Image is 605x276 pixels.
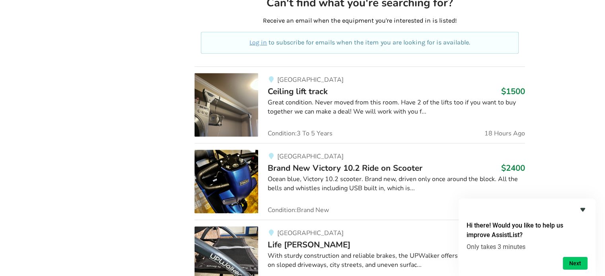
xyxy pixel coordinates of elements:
button: Next question [563,257,587,270]
div: Hi there! Would you like to help us improve AssistList? [467,205,587,270]
span: Ceiling lift track [268,86,328,97]
span: [GEOGRAPHIC_DATA] [277,229,343,237]
h3: $2400 [501,163,525,173]
p: Only takes 3 minutes [467,243,587,251]
h2: Hi there! Would you like to help us improve AssistList? [467,221,587,240]
span: Brand New Victory 10.2 Ride on Scooter [268,162,422,174]
div: With sturdy construction and reliable brakes, the UPWalker offers exceptional stability on sloped... [268,251,525,270]
div: Ocean blue, Victory 10.2 scooter. Brand new, driven only once around the block. All the bells and... [268,175,525,193]
span: Life [PERSON_NAME] [268,239,350,250]
div: Great condition. Never moved from this room. Have 2 of the lifts too if you want to buy together ... [268,98,525,116]
p: Receive an email when the equipment you're interested in is listed! [201,16,519,25]
span: [GEOGRAPHIC_DATA] [277,75,343,84]
img: mobility-brand new victory 10.2 ride on scooter [195,150,258,213]
button: Hide survey [578,205,587,214]
span: Condition: 3 To 5 Years [268,130,333,137]
span: [GEOGRAPHIC_DATA] [277,152,343,161]
span: 18 Hours Ago [484,130,525,137]
p: to subscribe for emails when the item you are looking for is available. [210,38,509,47]
h3: $1500 [501,86,525,97]
img: transfer aids-ceiling lift track [195,73,258,137]
a: transfer aids-ceiling lift track[GEOGRAPHIC_DATA]Ceiling lift track$1500Great condition. Never mo... [195,66,525,143]
a: mobility-brand new victory 10.2 ride on scooter[GEOGRAPHIC_DATA]Brand New Victory 10.2 Ride on Sc... [195,143,525,220]
span: Condition: Brand New [268,207,329,213]
a: Log in [249,39,267,46]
